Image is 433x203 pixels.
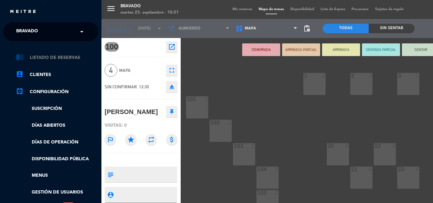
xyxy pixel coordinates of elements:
img: MEITRE [10,10,36,14]
button: fullscreen [166,65,178,76]
i: account_box [16,70,23,78]
a: Días de Operación [16,139,98,146]
button: open_in_new [166,41,178,53]
i: chrome_reader_mode [16,53,23,61]
a: chrome_reader_modeListado de Reservas [16,54,98,61]
i: person_pin [107,191,114,198]
a: Gestión de usuarios [16,189,98,196]
i: repeat [145,134,157,145]
div: Visitas: 0 [105,120,178,131]
i: fullscreen [168,67,176,74]
i: outlined_flag [105,134,116,145]
a: Días abiertos [16,122,98,129]
span: 4 [105,64,117,77]
span: Bravado [16,25,38,38]
a: Disponibilidad pública [16,155,98,163]
span: 100 [105,42,119,52]
a: account_boxClientes [16,71,98,79]
button: eject [166,81,178,92]
i: settings_applications [16,87,23,95]
i: open_in_new [168,43,176,51]
a: Suscripción [16,105,98,112]
i: eject [168,83,176,91]
span: MAPA [119,67,163,74]
a: Menus [16,172,98,179]
a: Configuración [16,88,98,96]
i: attach_money [166,134,178,145]
span: 12:30 [139,84,149,89]
i: subject [107,171,114,178]
i: star [125,134,137,145]
span: SIN CONFIRMAR [105,84,137,89]
div: [PERSON_NAME] [105,107,158,117]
